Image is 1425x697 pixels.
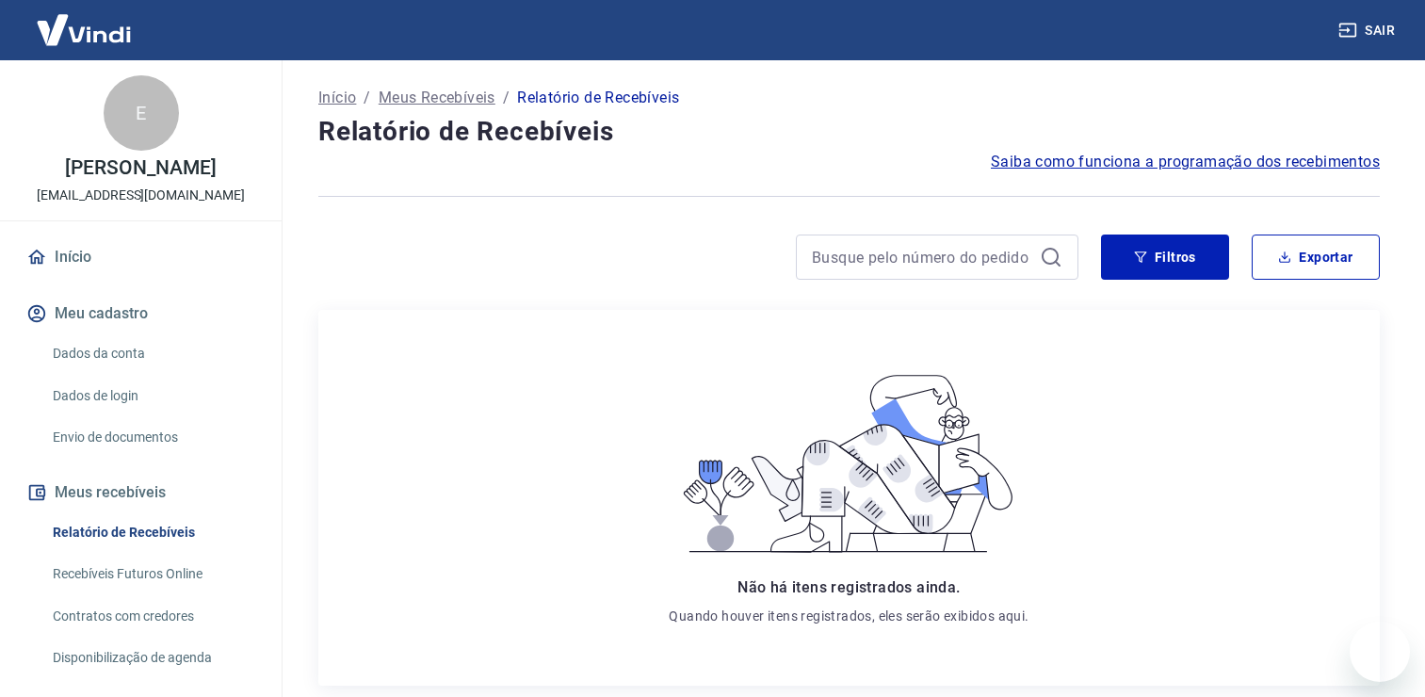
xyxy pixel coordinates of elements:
a: Relatório de Recebíveis [45,513,259,552]
p: [PERSON_NAME] [65,158,216,178]
button: Filtros [1101,235,1229,280]
a: Disponibilização de agenda [45,639,259,677]
p: / [364,87,370,109]
div: E [104,75,179,151]
img: Vindi [23,1,145,58]
a: Início [23,236,259,278]
a: Dados da conta [45,334,259,373]
a: Dados de login [45,377,259,415]
p: [EMAIL_ADDRESS][DOMAIN_NAME] [37,186,245,205]
button: Sair [1335,13,1402,48]
iframe: Botão para abrir a janela de mensagens, conversa em andamento [1350,622,1410,682]
button: Exportar [1252,235,1380,280]
button: Meu cadastro [23,293,259,334]
span: Não há itens registrados ainda. [737,578,960,596]
input: Busque pelo número do pedido [812,243,1032,271]
a: Recebíveis Futuros Online [45,555,259,593]
p: Relatório de Recebíveis [517,87,679,109]
a: Meus Recebíveis [379,87,495,109]
h4: Relatório de Recebíveis [318,113,1380,151]
button: Meus recebíveis [23,472,259,513]
a: Saiba como funciona a programação dos recebimentos [991,151,1380,173]
p: Quando houver itens registrados, eles serão exibidos aqui. [669,607,1028,625]
a: Início [318,87,356,109]
p: / [503,87,510,109]
a: Envio de documentos [45,418,259,457]
a: Contratos com credores [45,597,259,636]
